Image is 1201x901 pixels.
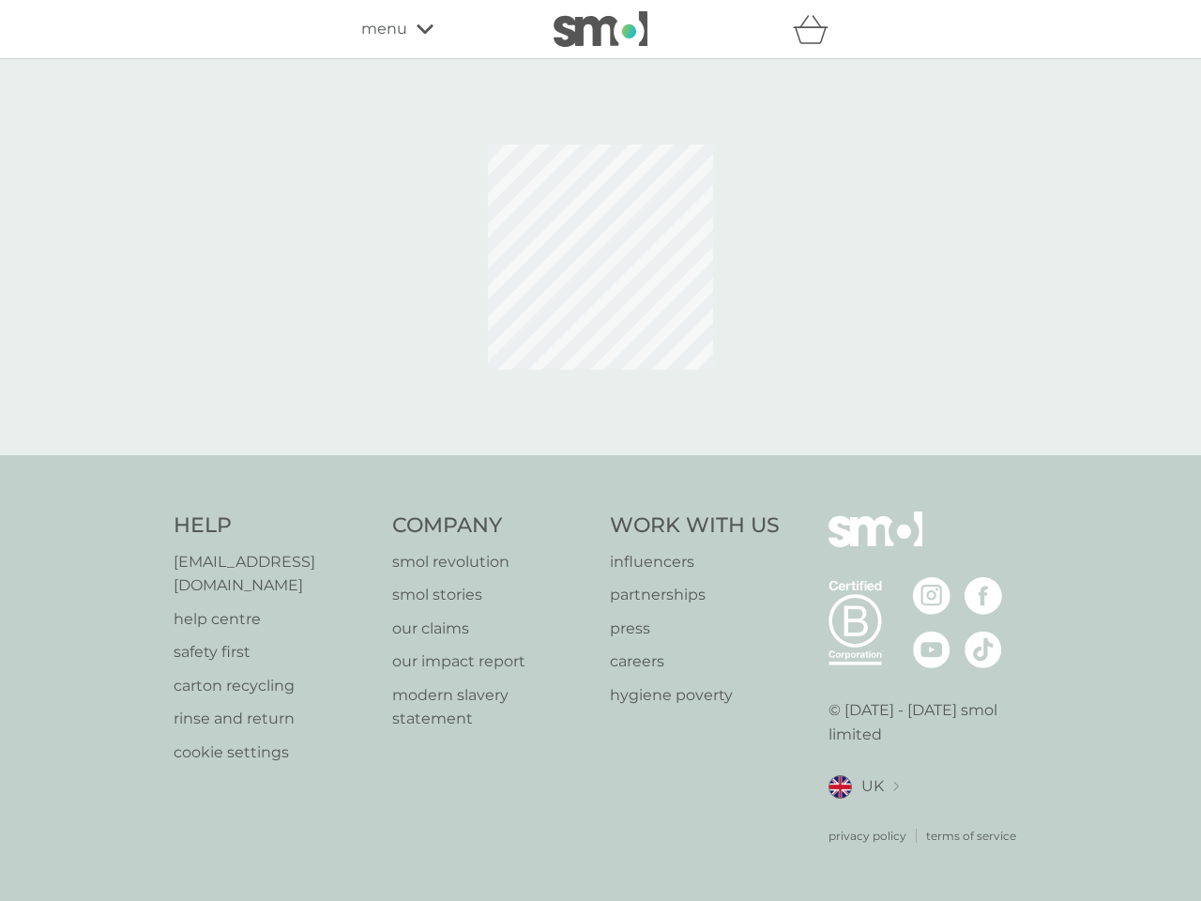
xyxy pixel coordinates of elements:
a: carton recycling [174,674,373,698]
img: visit the smol Facebook page [965,577,1002,615]
a: our impact report [392,649,592,674]
img: smol [829,512,922,575]
span: menu [361,17,407,41]
h4: Work With Us [610,512,780,541]
h4: Company [392,512,592,541]
a: help centre [174,607,373,632]
a: influencers [610,550,780,574]
img: visit the smol Instagram page [913,577,950,615]
a: careers [610,649,780,674]
a: cookie settings [174,741,373,765]
a: safety first [174,640,373,664]
a: privacy policy [829,827,906,845]
a: terms of service [926,827,1016,845]
span: UK [861,774,884,799]
a: hygiene poverty [610,683,780,708]
img: UK flag [829,775,852,799]
img: select a new location [893,782,899,792]
img: visit the smol Tiktok page [965,631,1002,668]
img: smol [554,11,647,47]
h4: Help [174,512,373,541]
a: rinse and return [174,707,373,731]
div: basket [793,10,840,48]
a: partnerships [610,583,780,607]
a: modern slavery statement [392,683,592,731]
a: press [610,617,780,641]
p: © [DATE] - [DATE] smol limited [829,698,1028,746]
a: smol stories [392,583,592,607]
a: [EMAIL_ADDRESS][DOMAIN_NAME] [174,550,373,598]
img: visit the smol Youtube page [913,631,950,668]
a: our claims [392,617,592,641]
a: smol revolution [392,550,592,574]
